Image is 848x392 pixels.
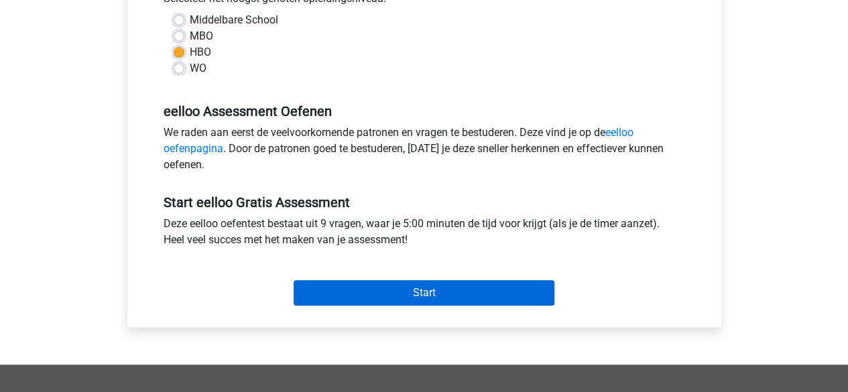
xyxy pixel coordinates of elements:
input: Start [294,280,554,306]
div: Deze eelloo oefentest bestaat uit 9 vragen, waar je 5:00 minuten de tijd voor krijgt (als je de t... [154,216,695,253]
label: MBO [190,28,213,44]
label: Middelbare School [190,12,278,28]
label: HBO [190,44,211,60]
h5: eelloo Assessment Oefenen [164,103,685,119]
h5: Start eelloo Gratis Assessment [164,194,685,210]
div: We raden aan eerst de veelvoorkomende patronen en vragen te bestuderen. Deze vind je op de . Door... [154,125,695,178]
label: WO [190,60,206,76]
